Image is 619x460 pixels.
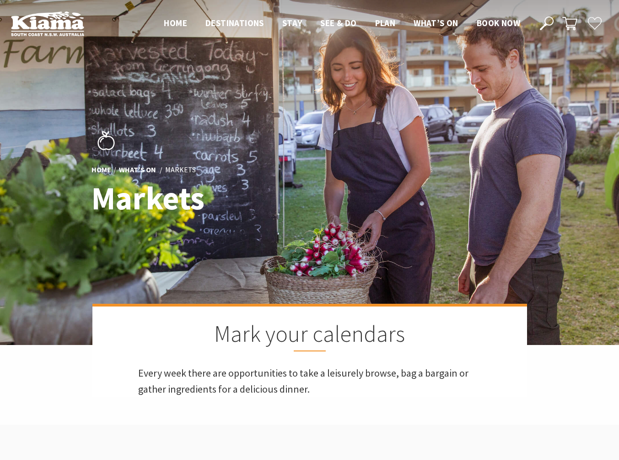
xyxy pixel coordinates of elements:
img: Kiama Logo [11,11,84,36]
h2: Mark your calendars [138,320,481,351]
span: Stay [282,17,302,28]
a: What’s On [119,165,156,175]
p: Every week there are opportunities to take a leisurely browse, bag a bargain or gather ingredient... [138,365,481,397]
a: Home [92,165,111,175]
span: Plan [375,17,396,28]
nav: Main Menu [155,16,529,31]
h1: Markets [92,181,350,216]
span: Book now [477,17,520,28]
span: Home [164,17,187,28]
span: What’s On [414,17,458,28]
li: Markets [165,164,196,176]
span: Destinations [205,17,264,28]
span: See & Do [320,17,356,28]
